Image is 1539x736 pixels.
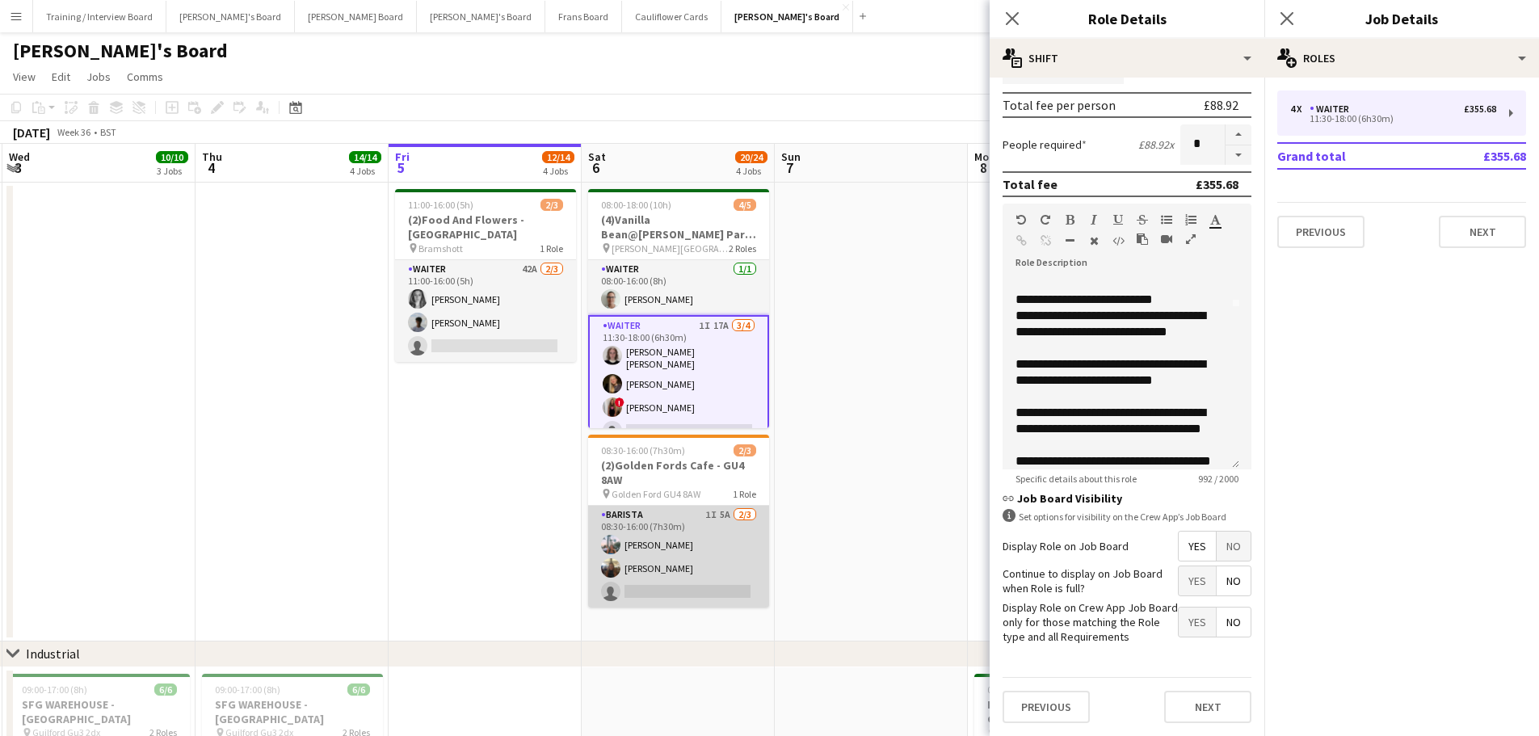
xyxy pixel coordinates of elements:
button: Undo [1015,213,1027,226]
span: Golden Ford GU4 8AW [612,488,700,500]
div: Total fee per person [1003,97,1116,113]
div: £355.68 [1464,103,1496,115]
span: Sat [588,149,606,164]
button: Training / Interview Board [33,1,166,32]
span: Jobs [86,69,111,84]
td: Grand total [1277,143,1430,169]
span: 09:00-17:00 (8h) [22,683,87,696]
h3: Job Board Visibility [1003,491,1251,506]
span: 5 [393,158,410,177]
span: 2/3 [540,199,563,211]
h3: Role Details [990,8,1264,29]
h3: Four Seasons Marquees@HQ GU35 9LU [974,697,1155,726]
div: 3 Jobs [157,165,187,177]
span: Bramshott [418,242,463,254]
span: 6 [586,158,606,177]
span: No [1217,608,1251,637]
span: 7 [779,158,801,177]
span: 4 [200,158,222,177]
span: Wed [9,149,30,164]
h3: Job Details [1264,8,1539,29]
span: Specific details about this role [1003,473,1150,485]
div: 4 Jobs [736,165,767,177]
div: BST [100,126,116,138]
button: [PERSON_NAME] Board [295,1,417,32]
span: 1 Role [733,488,756,500]
div: [DATE] [13,124,50,141]
span: Mon [974,149,995,164]
span: 8 [972,158,995,177]
span: [PERSON_NAME][GEOGRAPHIC_DATA] [612,242,729,254]
button: [PERSON_NAME]'s Board [721,1,853,32]
span: Week 36 [53,126,94,138]
span: Yes [1179,532,1216,561]
div: 4 Jobs [543,165,574,177]
div: Industrial [26,646,80,662]
span: 08:30-16:00 (7h30m) [601,444,685,456]
button: Underline [1112,213,1124,226]
span: 09:00-17:00 (8h) [987,683,1053,696]
div: Roles [1264,39,1539,78]
span: 10/10 [156,151,188,163]
span: Yes [1179,566,1216,595]
span: 2 Roles [729,242,756,254]
button: Text Color [1209,213,1221,226]
button: Next [1164,691,1251,723]
app-job-card: 08:00-18:00 (10h)4/5(4)Vanilla Bean@[PERSON_NAME] Park KT8 9BS [PERSON_NAME][GEOGRAPHIC_DATA]2 Ro... [588,189,769,428]
span: 20/24 [735,151,767,163]
app-card-role: Barista1I5A2/308:30-16:00 (7h30m)[PERSON_NAME][PERSON_NAME] [588,506,769,608]
span: Sun [781,149,801,164]
span: Fri [395,149,410,164]
button: Redo [1040,213,1051,226]
button: Strikethrough [1137,213,1148,226]
span: Comms [127,69,163,84]
span: 12/14 [542,151,574,163]
app-job-card: 11:00-16:00 (5h)2/3(2)Food And Flowers - [GEOGRAPHIC_DATA] Bramshott1 RoleWaiter42A2/311:00-16:00... [395,189,576,362]
app-card-role: Waiter1I17A3/411:30-18:00 (6h30m)[PERSON_NAME] [PERSON_NAME][PERSON_NAME]![PERSON_NAME] [588,315,769,448]
button: HTML Code [1112,234,1124,247]
button: Increase [1226,124,1251,145]
button: Next [1439,216,1526,248]
div: Total fee [1003,176,1058,192]
button: Cauliflower Cards [622,1,721,32]
span: Thu [202,149,222,164]
span: 1 Role [540,242,563,254]
span: No [1217,532,1251,561]
label: Display Role on Job Board [1003,539,1129,553]
td: £355.68 [1430,143,1526,169]
button: Ordered List [1185,213,1196,226]
span: 4/5 [734,199,756,211]
button: [PERSON_NAME]'s Board [417,1,545,32]
span: 11:00-16:00 (5h) [408,199,473,211]
button: Horizontal Line [1064,234,1075,247]
button: Clear Formatting [1088,234,1100,247]
h3: (2)Food And Flowers - [GEOGRAPHIC_DATA] [395,212,576,242]
h3: (2)Golden Fords Cafe - GU4 8AW [588,458,769,487]
span: 14/14 [349,151,381,163]
div: 4 x [1290,103,1310,115]
a: View [6,66,42,87]
span: 08:00-18:00 (10h) [601,199,671,211]
span: Yes [1179,608,1216,637]
a: Comms [120,66,170,87]
app-job-card: 08:30-16:00 (7h30m)2/3(2)Golden Fords Cafe - GU4 8AW Golden Ford GU4 8AW1 RoleBarista1I5A2/308:30... [588,435,769,608]
app-card-role: Waiter1/108:00-16:00 (8h)[PERSON_NAME] [588,260,769,315]
div: £88.92 x [1138,137,1174,152]
span: No [1217,566,1251,595]
span: ! [615,397,624,407]
div: 11:30-18:00 (6h30m) [1290,115,1496,123]
button: Unordered List [1161,213,1172,226]
button: Decrease [1226,145,1251,166]
button: Insert video [1161,233,1172,246]
button: Previous [1277,216,1364,248]
div: 4 Jobs [350,165,381,177]
app-card-role: Waiter42A2/311:00-16:00 (5h)[PERSON_NAME][PERSON_NAME] [395,260,576,362]
label: Continue to display on Job Board when Role is full? [1003,566,1178,595]
button: Paste as plain text [1137,233,1148,246]
h3: SFG WAREHOUSE - [GEOGRAPHIC_DATA] [202,697,383,726]
h3: (4)Vanilla Bean@[PERSON_NAME] Park KT8 9BS [588,212,769,242]
h1: [PERSON_NAME]'s Board [13,39,228,63]
button: Italic [1088,213,1100,226]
